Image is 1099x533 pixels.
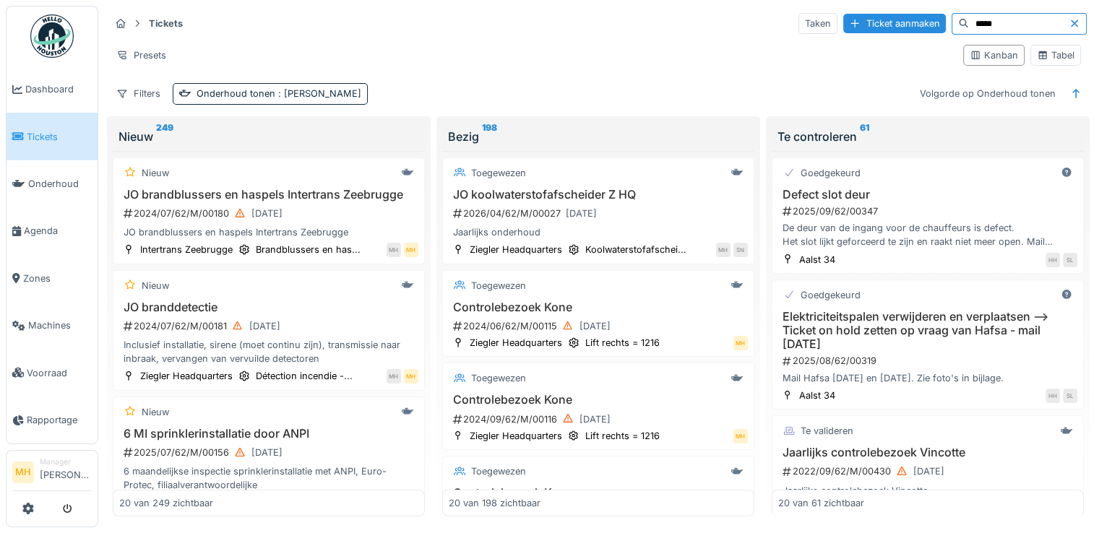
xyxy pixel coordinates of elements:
[12,456,92,491] a: MH Manager[PERSON_NAME]
[7,207,98,254] a: Agenda
[142,166,169,180] div: Nieuw
[197,87,361,100] div: Onderhoud tonen
[118,128,419,145] div: Nieuw
[801,166,861,180] div: Goedgekeurd
[913,464,944,478] div: [DATE]
[801,288,861,302] div: Goedgekeurd
[449,225,748,239] div: Jaarlijks onderhoud
[404,369,418,383] div: MH
[1037,48,1074,62] div: Tabel
[7,66,98,113] a: Dashboard
[119,427,418,441] h3: 6 MI sprinklerinstallatie door ANPI
[7,396,98,443] a: Rapportage
[387,243,401,257] div: MH
[781,204,1077,218] div: 2025/09/62/00347
[716,243,730,257] div: MH
[30,14,74,58] img: Badge_color-CXgf-gQk.svg
[579,319,611,333] div: [DATE]
[798,13,837,34] div: Taken
[452,204,748,222] div: 2026/04/62/M/00027
[449,300,748,314] h3: Controlebezoek Kone
[1063,389,1077,403] div: SL
[1046,253,1060,267] div: HH
[27,366,92,380] span: Voorraad
[733,243,748,257] div: SN
[860,128,869,145] sup: 61
[801,424,853,438] div: Te valideren
[579,412,611,426] div: [DATE]
[40,456,92,467] div: Manager
[970,48,1018,62] div: Kanban
[40,456,92,487] li: [PERSON_NAME]
[448,128,749,145] div: Bezig
[471,279,526,292] div: Toegewezen
[778,496,864,510] div: 20 van 61 zichtbaar
[110,83,167,104] div: Filters
[452,317,748,335] div: 2024/06/62/M/00115
[471,464,526,478] div: Toegewezen
[110,45,173,66] div: Presets
[799,389,835,402] div: Aalst 34
[449,496,540,510] div: 20 van 198 zichtbaar
[1063,253,1077,267] div: SL
[27,130,92,144] span: Tickets
[471,166,526,180] div: Toegewezen
[470,243,562,256] div: Ziegler Headquarters
[7,113,98,160] a: Tickets
[470,429,562,443] div: Ziegler Headquarters
[119,188,418,201] h3: JO brandblussers en haspels Intertrans Zeebrugge
[913,83,1062,104] div: Volgorde op Onderhoud tonen
[122,317,418,335] div: 2024/07/62/M/00181
[449,188,748,201] h3: JO koolwaterstofafscheider Z HQ
[28,318,92,332] span: Machines
[7,160,98,207] a: Onderhoud
[24,224,92,238] span: Agenda
[143,17,189,30] strong: Tickets
[119,464,418,492] div: 6 maandelijkse inspectie sprinklerinstallatie met ANPI, Euro-Protec, filiaalverantwoordelijke
[733,336,748,350] div: MH
[777,128,1078,145] div: Te controleren
[449,486,748,500] h3: Controlebezoek Kone
[781,354,1077,368] div: 2025/08/62/00319
[7,255,98,302] a: Zones
[470,336,562,350] div: Ziegler Headquarters
[585,429,660,443] div: Lift rechts = 1216
[778,188,1077,201] h3: Defect slot deur
[781,462,1077,480] div: 2022/09/62/M/00430
[585,243,686,256] div: Koolwaterstofafschei...
[7,349,98,396] a: Voorraad
[778,446,1077,459] h3: Jaarlijks controlebezoek Vincotte
[843,14,946,33] div: Ticket aanmaken
[387,369,401,383] div: MH
[251,446,283,459] div: [DATE]
[275,88,361,99] span: : [PERSON_NAME]
[778,484,1077,498] div: Jaarlijks controlebezoek Vincotte
[449,393,748,407] h3: Controlebezoek Kone
[122,443,418,461] div: 2025/07/62/M/00156
[256,369,353,383] div: Détection incendie -...
[566,207,597,220] div: [DATE]
[256,243,361,256] div: Brandblussers en has...
[404,243,418,257] div: MH
[25,82,92,96] span: Dashboard
[23,272,92,285] span: Zones
[1046,389,1060,403] div: HH
[140,369,233,383] div: Ziegler Headquarters
[585,336,660,350] div: Lift rechts = 1216
[249,319,280,333] div: [DATE]
[7,302,98,349] a: Machines
[799,253,835,266] div: Aalst 34
[452,410,748,428] div: 2024/09/62/M/00116
[778,371,1077,385] div: Mail Hafsa [DATE] en [DATE]. Zie foto's in bijlage.
[140,243,233,256] div: Intertrans Zeebrugge
[778,221,1077,248] div: De deur van de ingang voor de chauffeurs is defect. Het slot lijkt geforceerd te zijn en raakt ni...
[12,461,34,483] li: MH
[119,300,418,314] h3: JO branddetectie
[482,128,497,145] sup: 198
[733,429,748,443] div: MH
[471,371,526,385] div: Toegewezen
[119,338,418,365] div: Inclusief installatie, sirene (moet continu zijn), transmissie naar inbraak, vervangen van vervui...
[251,207,283,220] div: [DATE]
[27,413,92,427] span: Rapportage
[28,177,92,191] span: Onderhoud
